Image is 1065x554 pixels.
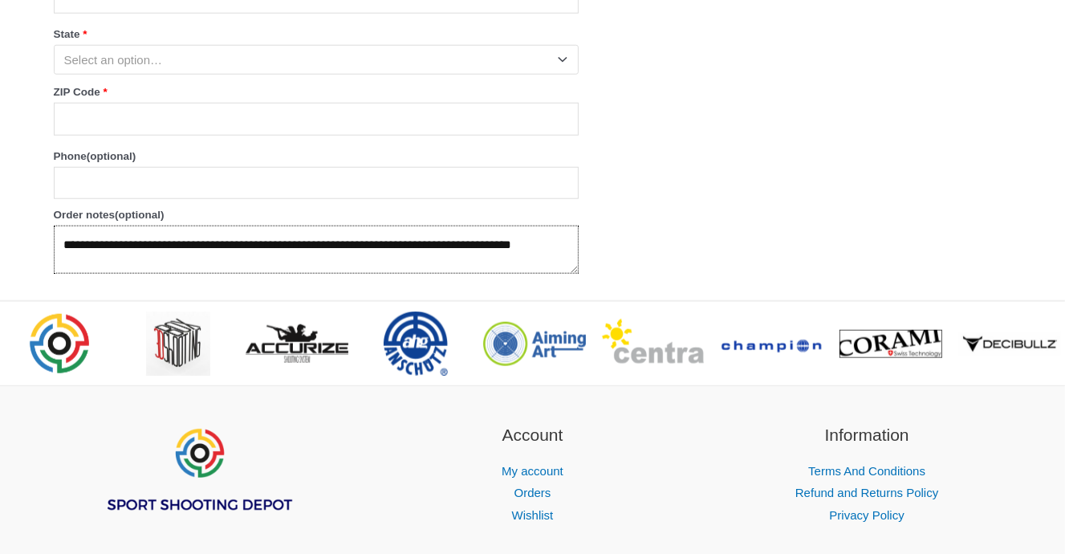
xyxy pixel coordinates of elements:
[795,486,938,499] a: Refund and Returns Policy
[115,209,164,221] span: (optional)
[54,23,579,45] label: State
[502,464,563,478] a: My account
[385,422,680,527] aside: Footer Widget 2
[385,460,680,528] nav: Account
[514,486,551,499] a: Orders
[720,460,1014,528] nav: Information
[54,45,579,75] span: State
[64,53,163,67] span: Select an option…
[54,204,579,226] label: Order notes
[512,508,554,522] a: Wishlist
[54,81,579,103] label: ZIP Code
[829,508,904,522] a: Privacy Policy
[1041,324,1057,340] span: >
[385,422,680,448] h2: Account
[808,464,925,478] a: Terms And Conditions
[51,422,346,552] aside: Footer Widget 1
[54,145,579,167] label: Phone
[87,150,136,162] span: (optional)
[720,422,1014,527] aside: Footer Widget 3
[720,422,1014,448] h2: Information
